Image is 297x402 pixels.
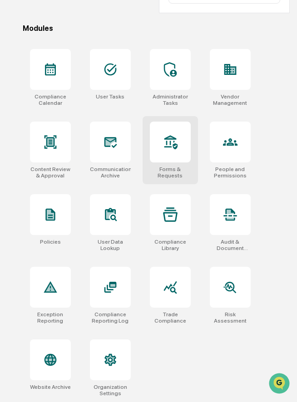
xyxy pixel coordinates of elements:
img: 1746055101610-c473b297-6a78-478c-a979-82029cc54cd1 [9,69,25,86]
iframe: Open customer support [268,372,292,397]
div: We're available if you need us! [31,78,115,86]
a: 🗄️Attestations [62,111,116,127]
a: Powered byPylon [64,153,110,161]
div: Administrator Tasks [150,93,191,106]
div: 🗄️ [66,115,73,123]
a: 🖐️Preclearance [5,111,62,127]
span: Pylon [90,154,110,161]
div: People and Permissions [210,166,251,179]
div: Vendor Management [210,93,251,106]
div: 🖐️ [9,115,16,123]
a: 🔎Data Lookup [5,128,61,144]
span: Data Lookup [18,132,57,141]
div: Policies [40,239,61,245]
div: Risk Assessment [210,311,251,324]
span: Preclearance [18,114,59,123]
div: Exception Reporting [30,311,71,324]
div: Organization Settings [90,384,131,397]
div: User Data Lookup [90,239,131,251]
div: Compliance Reporting Log [90,311,131,324]
div: Modules [23,24,290,33]
div: Compliance Calendar [30,93,71,106]
div: 🔎 [9,132,16,140]
div: Content Review & Approval [30,166,71,179]
div: Communications Archive [90,166,131,179]
div: Trade Compliance [150,311,191,324]
div: User Tasks [96,93,124,100]
span: Attestations [75,114,113,123]
div: Start new chat [31,69,149,78]
div: Website Archive [30,384,71,390]
p: How can we help? [9,19,165,34]
div: Compliance Library [150,239,191,251]
div: Forms & Requests [150,166,191,179]
button: Start new chat [154,72,165,83]
div: Audit & Document Logs [210,239,251,251]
